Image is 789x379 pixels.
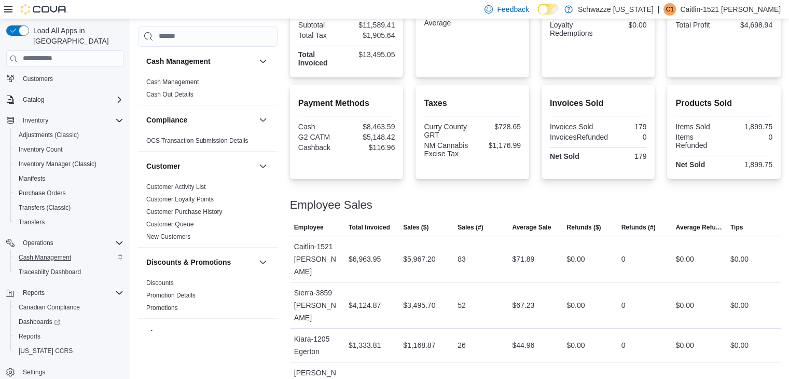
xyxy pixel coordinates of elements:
span: Inventory [23,116,48,125]
a: Reports [15,330,45,343]
span: Sales ($) [403,223,428,232]
button: [US_STATE] CCRS [10,344,128,358]
span: Average Refund [676,223,722,232]
button: Transfers [10,215,128,229]
div: Compliance [138,134,278,151]
div: 1,899.75 [726,160,772,169]
span: Promotions [146,304,178,312]
div: Total Profit [675,21,722,29]
img: Cova [21,4,67,15]
button: Adjustments (Classic) [10,128,128,142]
a: Transfers [15,216,49,228]
h2: Taxes [424,97,521,110]
div: $8,463.59 [349,123,395,131]
span: Traceabilty Dashboard [15,266,123,278]
button: Cash Management [257,55,269,67]
button: Transfers (Classic) [10,200,128,215]
button: Customer [257,160,269,172]
div: $0.00 [676,339,694,351]
div: Invoices Sold [550,123,596,131]
div: $4,124.87 [349,299,381,312]
span: Reports [15,330,123,343]
span: Purchase Orders [15,187,123,199]
span: Dashboards [19,318,60,326]
div: $1,176.99 [475,141,521,150]
button: Inventory Manager (Classic) [10,157,128,171]
span: Inventory Count [15,143,123,156]
span: Total Invoiced [349,223,390,232]
button: Canadian Compliance [10,300,128,315]
button: Compliance [146,115,255,125]
span: Customers [19,72,123,85]
div: $116.96 [349,143,395,152]
button: Customer [146,161,255,171]
a: Traceabilty Dashboard [15,266,85,278]
span: Feedback [497,4,529,15]
div: $0.00 [566,339,585,351]
div: Caitlin-1521 Noll [663,3,676,16]
button: Discounts & Promotions [146,257,255,267]
span: [US_STATE] CCRS [19,347,73,355]
span: Customer Loyalty Points [146,195,214,204]
span: Refunds ($) [566,223,601,232]
div: $728.65 [475,123,521,131]
button: Inventory [2,113,128,128]
span: Settings [23,368,45,376]
span: Catalog [19,93,123,106]
button: Catalog [19,93,48,106]
p: Schwazze [US_STATE] [578,3,654,16]
button: Operations [19,237,58,249]
div: $71.89 [512,253,534,265]
span: Inventory Manager (Classic) [19,160,96,168]
a: [US_STATE] CCRS [15,345,77,357]
a: Cash Management [146,78,199,86]
h2: Payment Methods [298,97,395,110]
span: Operations [23,239,53,247]
a: Customer Purchase History [146,208,223,215]
strong: Net Sold [550,152,579,160]
a: OCS Transaction Submission Details [146,137,248,144]
button: Finance [257,327,269,340]
span: Promotion Details [146,291,196,300]
span: Cash Out Details [146,90,193,99]
h2: Products Sold [675,97,772,110]
span: Customer Queue [146,220,193,228]
span: Canadian Compliance [15,301,123,314]
a: Discounts [146,279,174,287]
h3: Finance [146,328,174,339]
span: Discounts [146,279,174,287]
span: Adjustments (Classic) [15,129,123,141]
span: New Customers [146,233,190,241]
span: Inventory Manager (Classic) [15,158,123,170]
span: Manifests [15,172,123,185]
div: Total Tax [298,31,344,39]
a: Adjustments (Classic) [15,129,83,141]
div: G2 CATM [298,133,344,141]
div: $0.00 [600,21,646,29]
a: Transfers (Classic) [15,201,75,214]
span: Cash Management [15,251,123,264]
div: Subtotal [298,21,344,29]
span: Dashboards [15,316,123,328]
strong: Total Invoiced [298,50,328,67]
a: Inventory Manager (Classic) [15,158,101,170]
a: Inventory Count [15,143,67,156]
span: Inventory Count [19,145,63,154]
div: $67.23 [512,299,534,312]
div: 52 [458,299,466,312]
div: InvoicesRefunded [550,133,608,141]
div: Caitlin-1521 [PERSON_NAME] [290,236,344,282]
span: Cash Management [19,253,71,262]
button: Cash Management [146,56,255,66]
div: $11,589.41 [349,21,395,29]
p: | [658,3,660,16]
h3: Employee Sales [290,199,372,211]
span: Catalog [23,96,44,104]
span: Settings [19,366,123,378]
a: Canadian Compliance [15,301,84,314]
button: Operations [2,236,128,250]
div: $0.00 [730,299,749,312]
div: $13,495.05 [349,50,395,59]
h3: Discounts & Promotions [146,257,231,267]
span: Average Sale [512,223,551,232]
